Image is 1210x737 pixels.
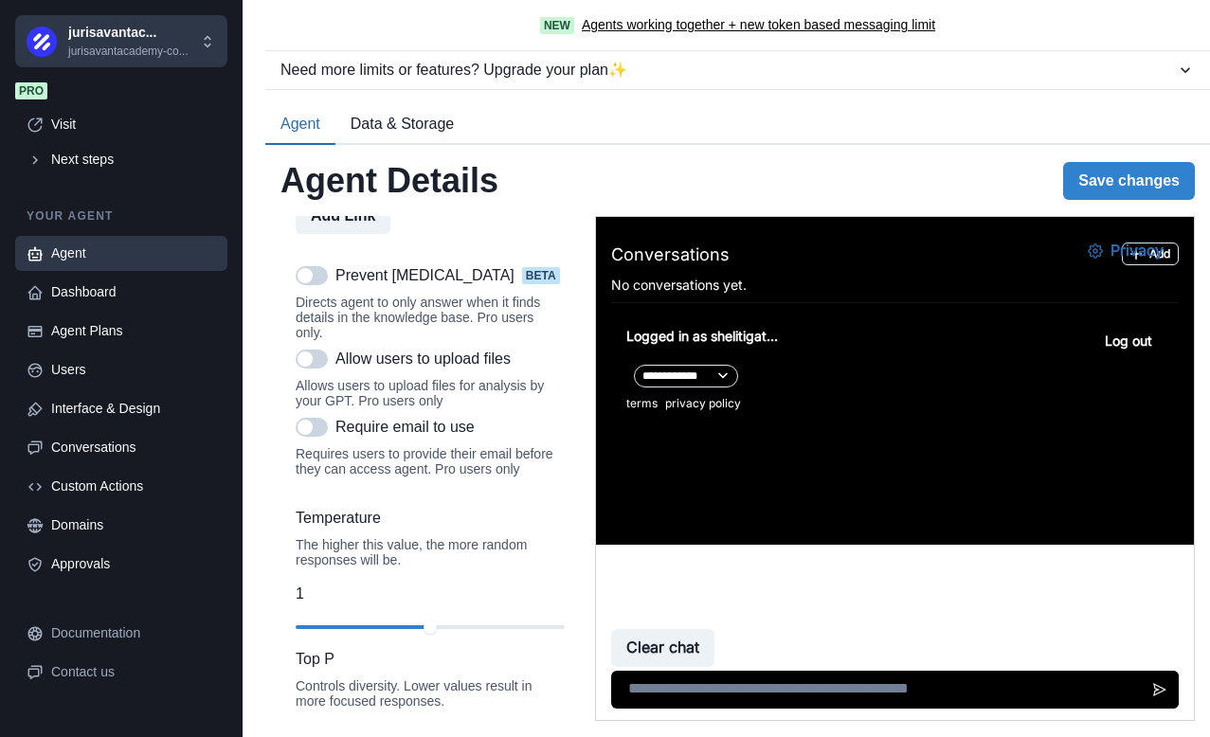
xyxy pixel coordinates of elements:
[51,554,216,574] div: Approvals
[68,43,189,60] p: jurisavantacademy-co...
[335,105,469,145] button: Data & Storage
[335,416,475,439] p: Require email to use
[51,399,216,419] div: Interface & Design
[296,583,565,605] p: 1
[1063,162,1195,200] button: Save changes
[51,476,216,496] div: Custom Actions
[522,267,560,284] span: beta
[540,17,574,34] span: New
[51,243,216,263] div: Agent
[51,438,216,458] div: Conversations
[51,515,216,535] div: Domains
[51,150,216,170] div: Next steps
[335,348,511,370] p: Allow users to upload files
[280,59,1176,81] div: Need more limits or features? Upgrade your plan ✨
[424,620,437,634] div: slider-ex-1
[582,15,935,35] a: Agents working together + new token based messaging limit
[296,295,565,340] div: Directs agent to only answer when it finds details in the knowledge base. Pro users only.
[15,207,227,225] p: Your agent
[68,23,189,43] p: jurisavantac...
[51,115,216,135] div: Visit
[296,678,565,709] div: Controls diversity. Lower values result in more focused responses.
[27,27,57,57] img: Chakra UI
[51,360,216,380] div: Users
[15,616,227,651] a: Documentation
[296,378,565,408] div: Allows users to upload files for analysis by your GPT. Pro users only
[51,282,216,302] div: Dashboard
[51,662,216,682] div: Contact us
[596,217,1194,720] iframe: Agent Chat
[265,105,335,145] button: Agent
[296,648,553,671] label: Top P
[265,51,1210,89] button: Need more limits or features? Upgrade your plan✨
[15,15,227,67] button: Chakra UIjurisavantac...jurisavantacademy-co...
[296,537,565,567] div: The higher this value, the more random responses will be.
[51,321,216,341] div: Agent Plans
[15,82,47,99] span: Pro
[296,446,565,476] div: Requires users to provide their email before they can access agent. Pro users only
[280,160,498,201] h2: Agent Details
[335,264,515,287] p: Prevent [MEDICAL_DATA]
[51,623,216,643] div: Documentation
[296,507,553,530] label: Temperature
